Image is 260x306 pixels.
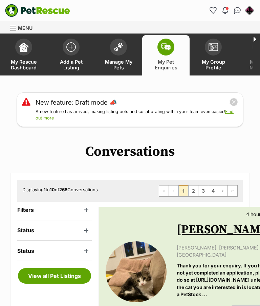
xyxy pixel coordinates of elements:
[17,248,92,254] header: Status
[19,42,28,52] img: dashboard-icon-eb2f2d2d3e046f16d808141f083e7271f6b2e854fb5c12c21221c1fb7104beca.svg
[95,35,142,75] a: Manage My Pets
[159,185,238,197] nav: Pagination
[179,185,188,196] span: Page 1
[59,187,67,192] strong: 268
[47,35,95,75] a: Add a Pet Listing
[44,187,46,192] strong: 1
[228,185,237,196] a: Last page
[222,7,228,14] img: notifications-46538b983faf8c2785f20acdc204bb7945ddae34d4c08c2a6579f10ce5e182be.svg
[208,5,218,16] a: Favourites
[208,5,255,16] ul: Account quick links
[142,35,190,75] a: My Pet Enquiries
[18,25,32,31] span: Menu
[50,187,55,192] strong: 10
[36,109,234,121] a: Find out more
[103,59,134,70] span: Manage My Pets
[56,59,86,70] span: Add a Pet Listing
[159,185,169,196] span: First page
[10,21,37,34] a: Menu
[189,185,198,196] a: Page 2
[114,43,123,51] img: manage-my-pets-icon-02211641906a0b7f246fdf0571729dbe1e7629f14944591b6c1af311fb30b64b.svg
[218,185,227,196] a: Next page
[36,98,117,107] a: New feature: Draft mode 📣
[198,185,208,196] a: Page 3
[5,4,70,17] a: PetRescue
[5,4,70,17] img: logo-e224e6f780fb5917bec1dbf3a21bbac754714ae5b6737aabdf751b685950b380.svg
[66,42,76,52] img: add-pet-listing-icon-0afa8454b4691262ce3f59096e99ab1cd57d4a30225e0717b998d2c9b9846f56.svg
[161,43,171,51] img: pet-enquiries-icon-7e3ad2cf08bfb03b45e93fb7055b45f3efa6380592205ae92323e6603595dc1f.svg
[230,98,238,106] button: close
[220,5,231,16] button: Notifications
[209,43,218,51] img: group-profile-icon-3fa3cf56718a62981997c0bc7e787c4b2cf8bcc04b72c1350f741eb67cf2f40e.svg
[169,185,178,196] span: Previous page
[246,7,253,14] img: Kelly Davidson profile pic
[17,207,92,213] header: Filters
[36,109,238,122] p: A new feature has arrived, making listing pets and collaborating within your team even easier!
[232,5,243,16] a: Conversations
[234,7,241,14] img: chat-41dd97257d64d25036548639549fe6c8038ab92f7586957e7f3b1b290dea8141.svg
[208,185,218,196] a: Page 4
[244,5,255,16] button: My account
[18,268,91,284] a: View all Pet Listings
[17,227,92,233] header: Status
[198,59,229,70] span: My Group Profile
[106,241,167,302] img: Blair
[190,35,237,75] a: My Group Profile
[8,59,39,70] span: My Rescue Dashboard
[151,59,181,70] span: My Pet Enquiries
[22,187,98,192] span: Displaying to of Conversations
